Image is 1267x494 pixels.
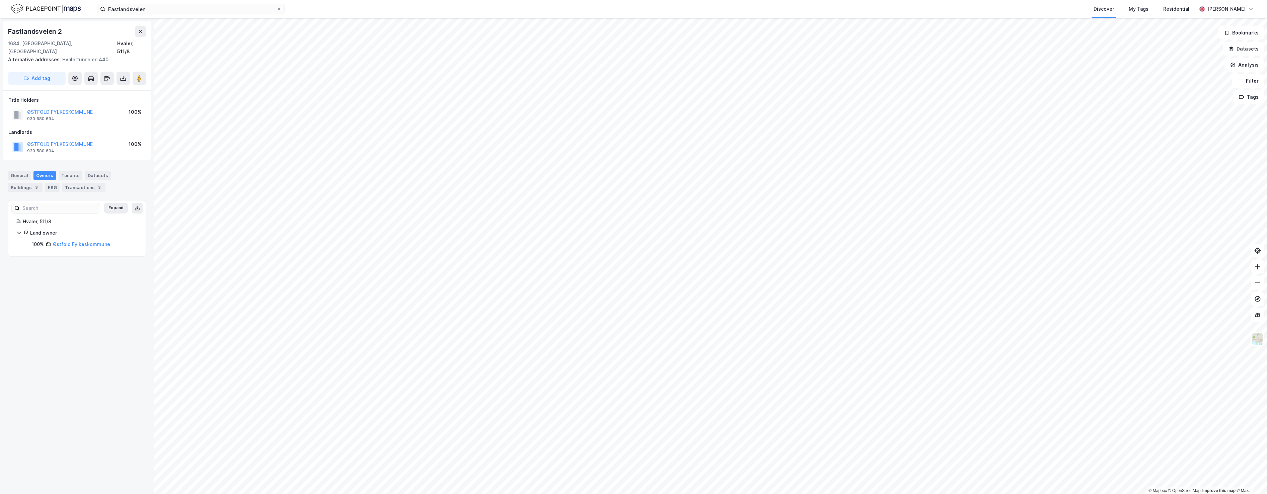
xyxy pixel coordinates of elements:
div: Hvaler, 511/8 [23,218,138,226]
img: Z [1251,333,1264,345]
a: Østfold Fylkeskommune [53,241,110,247]
div: 100% [32,240,44,248]
iframe: Chat Widget [1234,462,1267,494]
div: 3 [96,184,103,191]
div: Land owner [30,229,138,237]
div: 930 580 694 [27,148,54,154]
div: Landlords [8,128,146,136]
div: ESG [45,183,60,192]
a: Mapbox [1149,488,1167,493]
div: [PERSON_NAME] [1207,5,1246,13]
img: logo.f888ab2527a4732fd821a326f86c7f29.svg [11,3,81,15]
div: Owners [33,171,56,180]
div: My Tags [1129,5,1149,13]
button: Datasets [1223,42,1264,56]
div: Hvaler, 511/8 [117,39,146,56]
div: Datasets [85,171,111,180]
button: Add tag [8,72,66,85]
div: Title Holders [8,96,146,104]
button: Expand [104,203,128,214]
div: Tenants [59,171,82,180]
div: 930 580 694 [27,116,54,121]
button: Analysis [1224,58,1264,72]
div: Buildings [8,183,43,192]
div: 3 [33,184,40,191]
button: Bookmarks [1218,26,1264,39]
button: Filter [1232,74,1264,88]
div: Residential [1163,5,1189,13]
div: 100% [129,108,142,116]
div: 1684, [GEOGRAPHIC_DATA], [GEOGRAPHIC_DATA] [8,39,117,56]
a: Improve this map [1202,488,1236,493]
div: Hvalertunnelen 440 [8,56,141,64]
div: 100% [129,140,142,148]
a: OpenStreetMap [1168,488,1201,493]
span: Alternative addresses: [8,57,62,62]
div: General [8,171,31,180]
div: Transactions [62,183,105,192]
div: Discover [1094,5,1114,13]
div: Chatt-widget [1234,462,1267,494]
div: Fastlandsveien 2 [8,26,63,37]
button: Tags [1233,90,1264,104]
input: Search [20,203,100,213]
input: Search by address, cadastre, landlords, tenants or people [105,4,276,14]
